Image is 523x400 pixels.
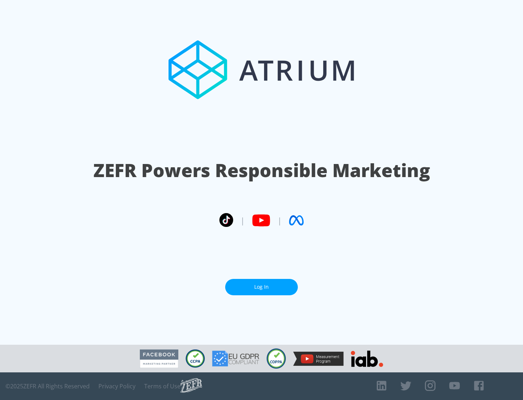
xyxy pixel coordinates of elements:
a: Privacy Policy [98,383,135,390]
img: YouTube Measurement Program [293,352,344,366]
span: | [240,215,245,226]
img: COPPA Compliant [267,348,286,369]
a: Terms of Use [144,383,181,390]
img: CCPA Compliant [186,349,205,368]
img: GDPR Compliant [212,351,259,367]
img: Facebook Marketing Partner [140,349,178,368]
img: IAB [351,351,383,367]
span: | [277,215,282,226]
a: Log In [225,279,298,295]
span: © 2025 ZEFR All Rights Reserved [5,383,90,390]
h1: ZEFR Powers Responsible Marketing [93,158,430,183]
